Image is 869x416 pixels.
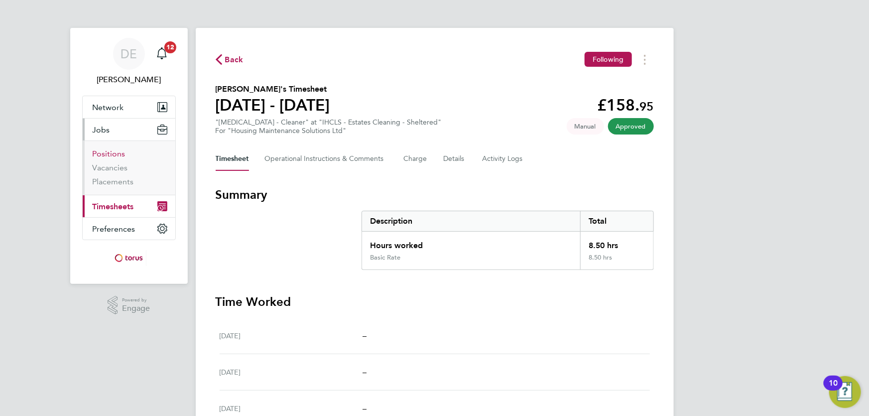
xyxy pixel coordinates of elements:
div: Summary [362,211,654,270]
span: This timesheet has been approved. [608,118,654,135]
button: Charge [404,147,428,171]
span: This timesheet was manually created. [567,118,604,135]
h3: Time Worked [216,294,654,310]
div: 10 [829,383,838,396]
nav: Main navigation [70,28,188,284]
button: Network [83,96,175,118]
span: – [363,404,367,413]
div: 8.50 hrs [580,232,653,254]
button: Following [585,52,631,67]
div: Total [580,211,653,231]
span: – [363,367,367,377]
a: 12 [152,38,172,70]
span: 95 [640,99,654,114]
span: Powered by [122,296,150,304]
div: For "Housing Maintenance Solutions Ltd" [216,127,442,135]
a: Placements [93,177,134,186]
div: "[MEDICAL_DATA] - Cleaner" at "IHCLS - Estates Cleaning - Sheltered" [216,118,442,135]
span: Network [93,103,124,112]
h1: [DATE] - [DATE] [216,95,330,115]
span: Timesheets [93,202,134,211]
span: Jobs [93,125,110,135]
div: [DATE] [220,330,363,342]
span: – [363,331,367,340]
button: Timesheet [216,147,249,171]
div: Jobs [83,140,175,195]
h2: [PERSON_NAME]'s Timesheet [216,83,330,95]
button: Jobs [83,119,175,140]
button: Activity Logs [483,147,524,171]
h3: Summary [216,187,654,203]
button: Timesheets Menu [636,52,654,67]
a: Powered byEngage [108,296,150,315]
div: [DATE] [220,366,363,378]
span: Engage [122,304,150,313]
a: Positions [93,149,125,158]
app-decimal: £158. [598,96,654,115]
div: Basic Rate [370,254,400,262]
span: Following [593,55,623,64]
button: Details [444,147,467,171]
button: Open Resource Center, 10 new notifications [829,376,861,408]
img: torus-logo-retina.png [111,250,146,266]
span: Danielle Ebden [82,74,176,86]
span: DE [121,47,137,60]
span: Preferences [93,224,135,234]
a: DE[PERSON_NAME] [82,38,176,86]
span: 12 [164,41,176,53]
div: Description [362,211,581,231]
button: Timesheets [83,195,175,217]
button: Preferences [83,218,175,240]
div: [DATE] [220,403,363,415]
a: Vacancies [93,163,128,172]
button: Operational Instructions & Comments [265,147,388,171]
a: Go to home page [82,250,176,266]
div: Hours worked [362,232,581,254]
div: 8.50 hrs [580,254,653,270]
span: Back [225,54,244,66]
button: Back [216,53,244,66]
